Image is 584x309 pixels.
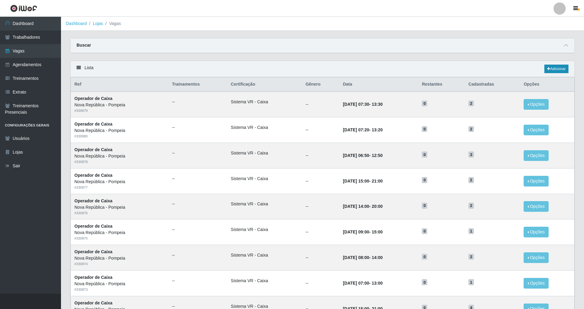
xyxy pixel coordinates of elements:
li: Sistema VR - Caixa [231,201,298,207]
ul: -- [172,176,224,182]
th: Opções [520,77,574,92]
strong: Buscar [77,43,91,48]
time: 15:00 [372,229,383,234]
div: # 330879 [74,108,165,113]
td: -- [302,219,339,245]
button: Opções [524,125,549,135]
strong: - [343,255,382,260]
strong: Operador de Caixa [74,147,113,152]
div: # 330878 [74,159,165,165]
img: CoreUI Logo [10,5,37,12]
th: Trainamentos [168,77,227,92]
button: Opções [524,150,549,161]
th: Cadastradas [465,77,520,92]
td: -- [302,245,339,271]
th: Restantes [418,77,464,92]
ul: -- [172,124,224,131]
div: Nova República - Pompeia [74,153,165,159]
a: Lojas [93,21,103,26]
td: -- [302,117,339,143]
button: Opções [524,227,549,237]
td: -- [302,270,339,296]
ul: -- [172,278,224,284]
span: 0 [422,203,427,209]
div: # 330875 [74,236,165,241]
ul: -- [172,226,224,233]
strong: - [343,127,382,132]
span: 0 [422,254,427,260]
ul: -- [172,201,224,207]
div: Nova República - Pompeia [74,102,165,108]
button: Opções [524,99,549,110]
div: Nova República - Pompeia [74,255,165,261]
span: 2 [468,126,474,132]
strong: - [343,179,382,183]
strong: Operador de Caixa [74,96,113,101]
time: [DATE] 09:00 [343,229,369,234]
li: Sistema VR - Caixa [231,226,298,233]
time: [DATE] 15:00 [343,179,369,183]
span: 2 [468,203,474,209]
div: # 330877 [74,185,165,190]
strong: - [343,229,382,234]
ul: -- [172,99,224,105]
th: Ref [71,77,168,92]
strong: Operador de Caixa [74,249,113,254]
ul: -- [172,150,224,156]
div: Nova República - Pompeia [74,229,165,236]
li: Sistema VR - Caixa [231,278,298,284]
div: Nova República - Pompeia [74,127,165,134]
a: Dashboard [66,21,87,26]
span: 0 [422,151,427,158]
strong: Operador de Caixa [74,198,113,203]
span: 1 [468,279,474,285]
strong: Operador de Caixa [74,300,113,305]
div: # 330874 [74,261,165,267]
div: # 330876 [74,211,165,216]
time: [DATE] 07:30 [343,102,369,107]
nav: breadcrumb [61,17,584,31]
button: Opções [524,176,549,186]
time: [DATE] 07:00 [343,281,369,286]
span: 0 [422,177,427,183]
time: 13:30 [372,102,383,107]
time: 13:20 [372,127,383,132]
time: 12:50 [372,153,383,158]
span: 3 [468,151,474,158]
time: 14:00 [372,255,383,260]
li: Sistema VR - Caixa [231,150,298,156]
span: 2 [468,101,474,107]
button: Opções [524,201,549,212]
span: 0 [422,101,427,107]
div: Nova República - Pompeia [74,204,165,211]
span: 0 [422,279,427,285]
time: [DATE] 08:00 [343,255,369,260]
div: Nova República - Pompeia [74,179,165,185]
time: [DATE] 14:00 [343,204,369,209]
strong: - [343,102,382,107]
td: -- [302,168,339,194]
strong: - [343,153,382,158]
th: Certificação [227,77,302,92]
li: Vagas [103,20,121,27]
li: Sistema VR - Caixa [231,99,298,105]
th: Gênero [302,77,339,92]
time: 20:00 [372,204,383,209]
time: [DATE] 07:20 [343,127,369,132]
strong: Operador de Caixa [74,122,113,126]
li: Sistema VR - Caixa [231,252,298,258]
div: # 330880 [74,134,165,139]
time: 21:00 [372,179,383,183]
button: Opções [524,252,549,263]
span: 2 [468,177,474,183]
th: Data [339,77,418,92]
strong: - [343,204,382,209]
span: 0 [422,228,427,234]
li: Sistema VR - Caixa [231,176,298,182]
span: 0 [422,126,427,132]
ul: -- [172,252,224,258]
td: -- [302,143,339,168]
div: Nova República - Pompeia [74,281,165,287]
div: Lista [70,61,575,77]
span: 1 [468,228,474,234]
